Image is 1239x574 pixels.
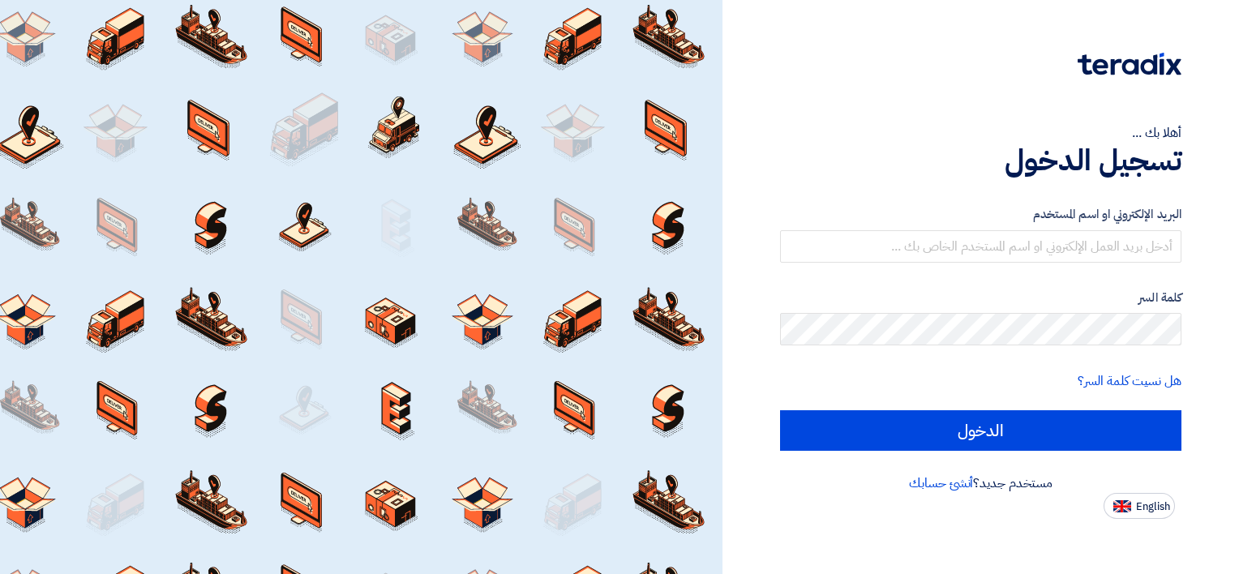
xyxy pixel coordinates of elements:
input: أدخل بريد العمل الإلكتروني او اسم المستخدم الخاص بك ... [780,230,1181,263]
img: Teradix logo [1078,53,1181,75]
div: مستخدم جديد؟ [780,473,1181,493]
div: أهلا بك ... [780,123,1181,143]
label: كلمة السر [780,289,1181,307]
label: البريد الإلكتروني او اسم المستخدم [780,205,1181,224]
span: English [1136,501,1170,512]
a: أنشئ حسابك [909,473,973,493]
h1: تسجيل الدخول [780,143,1181,178]
a: هل نسيت كلمة السر؟ [1078,371,1181,391]
img: en-US.png [1113,500,1131,512]
button: English [1104,493,1175,519]
input: الدخول [780,410,1181,451]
